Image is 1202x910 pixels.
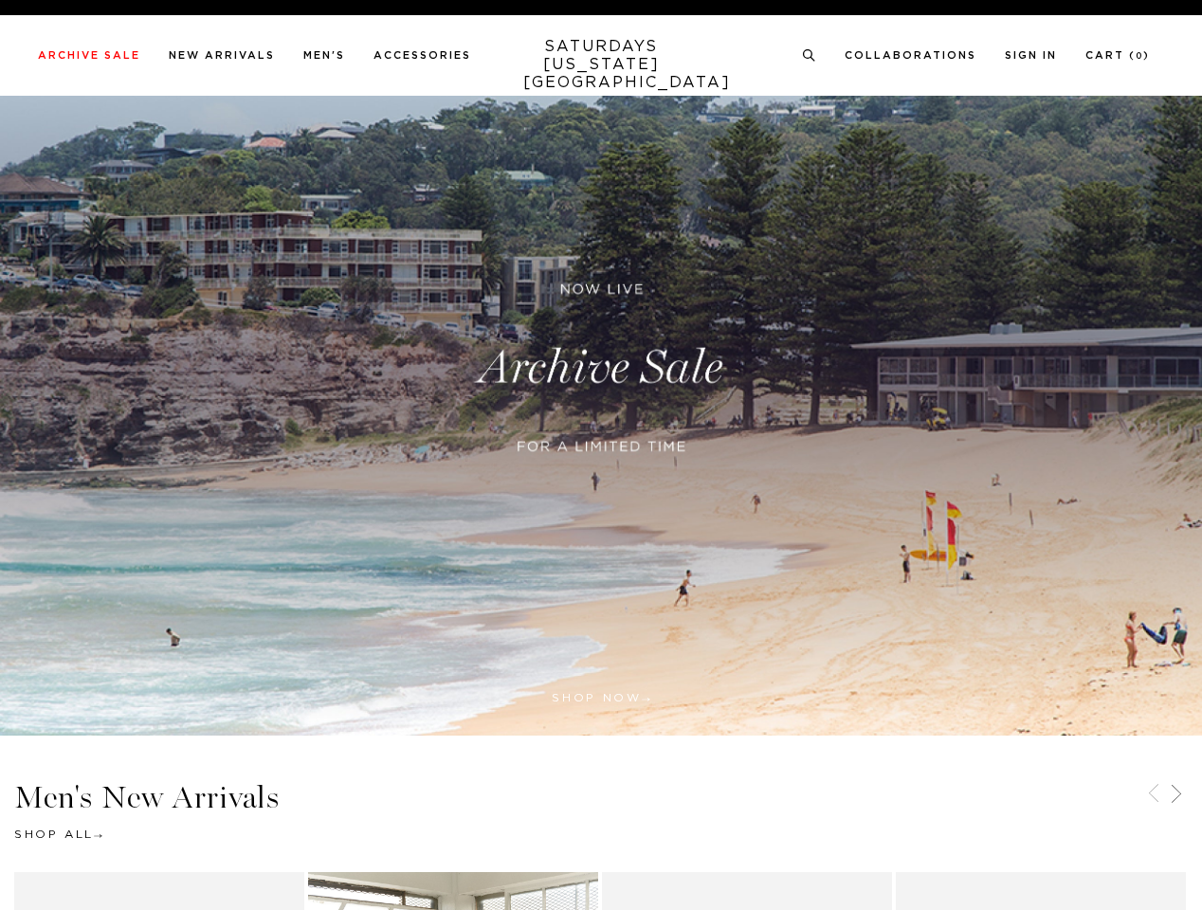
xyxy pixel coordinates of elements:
a: Sign In [1005,50,1057,61]
a: Collaborations [845,50,976,61]
a: SATURDAYS[US_STATE][GEOGRAPHIC_DATA] [523,38,680,92]
a: New Arrivals [169,50,275,61]
a: Accessories [373,50,471,61]
a: Cart (0) [1085,50,1150,61]
h3: Men's New Arrivals [14,782,1188,813]
a: Men's [303,50,345,61]
a: Archive Sale [38,50,140,61]
small: 0 [1136,52,1143,61]
a: Shop All [14,828,102,840]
